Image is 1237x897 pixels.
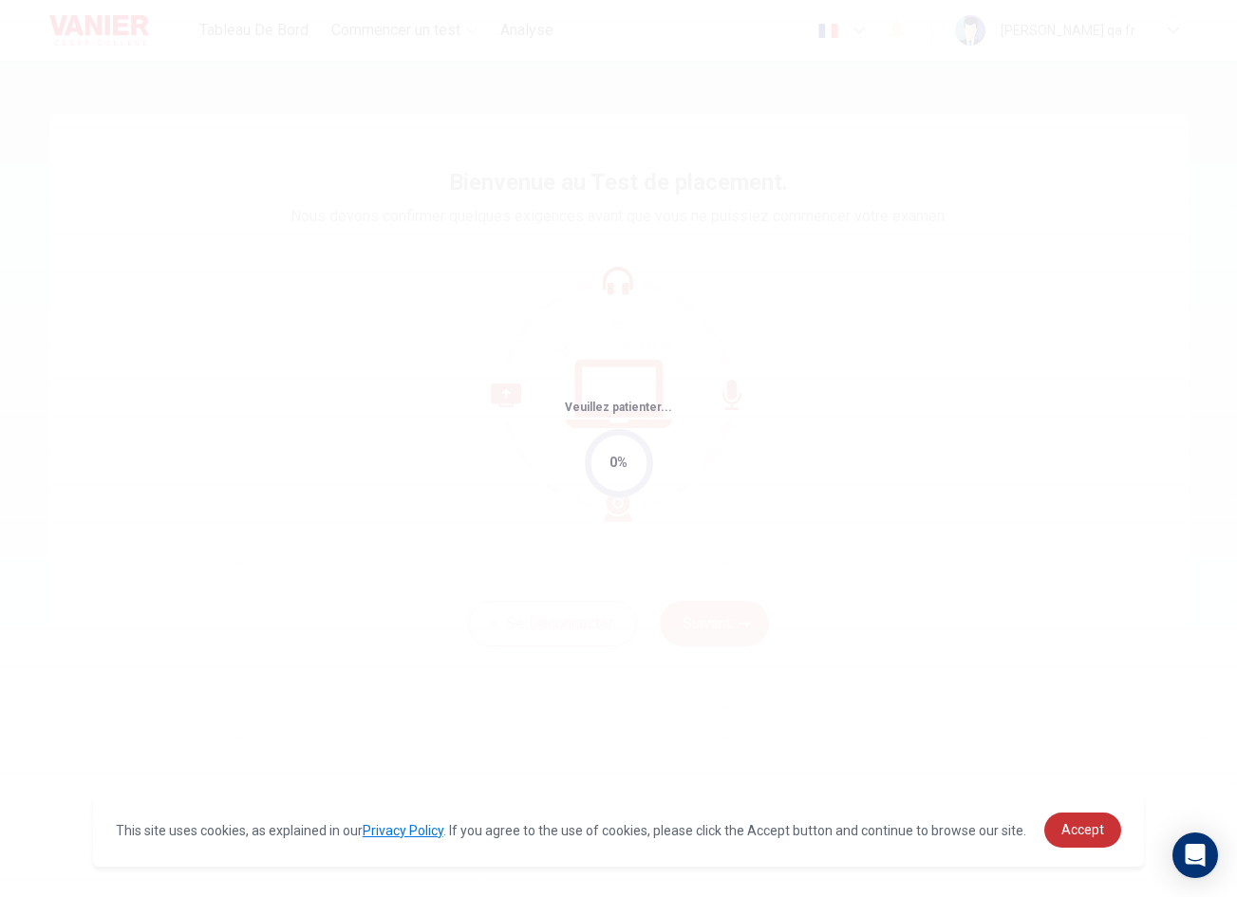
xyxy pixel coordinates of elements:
a: Privacy Policy [363,823,443,838]
a: dismiss cookie message [1044,813,1121,848]
span: Veuillez patienter... [565,401,672,414]
div: 0% [609,452,628,474]
div: cookieconsent [93,794,1145,867]
span: Accept [1061,822,1104,837]
span: This site uses cookies, as explained in our . If you agree to the use of cookies, please click th... [116,823,1026,838]
div: Open Intercom Messenger [1172,832,1218,878]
